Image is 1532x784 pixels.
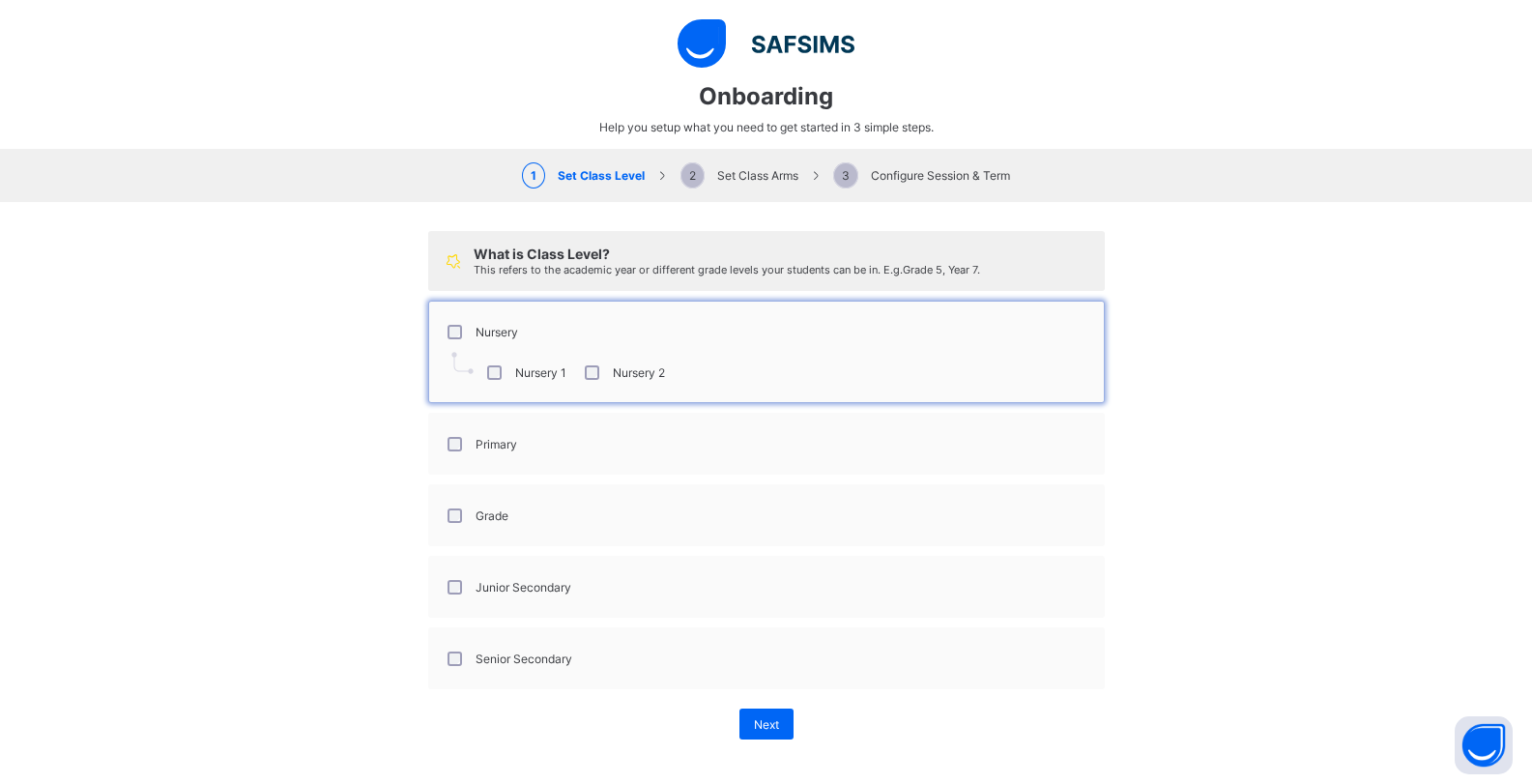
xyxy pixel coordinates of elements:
[474,263,980,276] span: This refers to the academic year or different grade levels your students can be in. E.g. Grade 5,...
[476,508,508,523] label: Grade
[599,120,934,134] span: Help you setup what you need to get started in 3 simple steps.
[451,352,474,374] img: pointer.7d5efa4dba55a2dde3e22c45d215a0de.svg
[522,168,645,183] span: Set Class Level
[476,580,571,595] label: Junior Secondary
[833,162,858,189] span: 3
[833,168,1010,183] span: Configure Session & Term
[680,162,705,189] span: 2
[515,365,566,380] label: Nursery 1
[476,325,518,339] label: Nursery
[476,437,517,451] label: Primary
[1455,716,1513,774] button: Open asap
[613,365,665,380] label: Nursery 2
[476,652,572,666] label: Senior Secondary
[680,168,798,183] span: Set Class Arms
[522,162,545,189] span: 1
[754,717,779,732] span: Next
[474,246,610,262] span: What is Class Level?
[699,82,833,110] span: Onboarding
[678,19,854,68] img: logo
